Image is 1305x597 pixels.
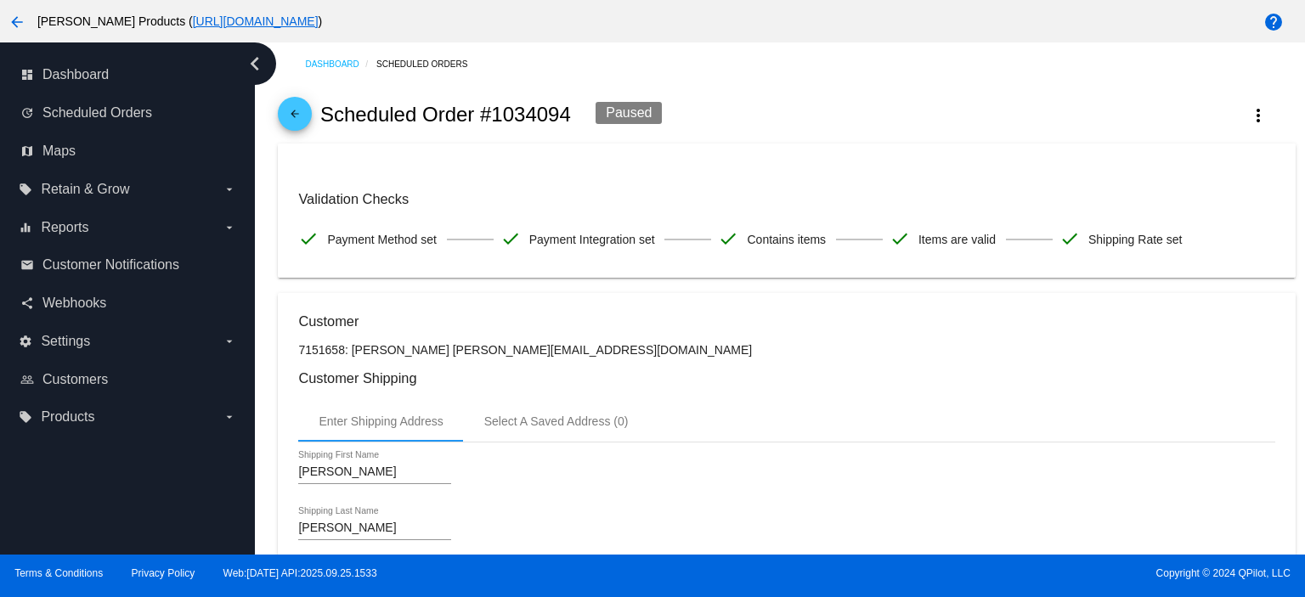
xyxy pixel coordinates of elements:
[298,370,1274,386] h3: Customer Shipping
[223,567,377,579] a: Web:[DATE] API:2025.09.25.1533
[20,61,236,88] a: dashboard Dashboard
[14,567,103,579] a: Terms & Conditions
[42,67,109,82] span: Dashboard
[327,222,436,257] span: Payment Method set
[298,191,1274,207] h3: Validation Checks
[298,313,1274,329] h3: Customer
[37,14,322,28] span: [PERSON_NAME] Products ( )
[298,521,451,535] input: Shipping Last Name
[1059,228,1080,249] mat-icon: check
[20,99,236,127] a: update Scheduled Orders
[20,68,34,82] i: dashboard
[1088,222,1183,257] span: Shipping Rate set
[42,144,76,159] span: Maps
[20,373,34,386] i: people_outline
[20,258,34,272] i: email
[42,372,108,387] span: Customers
[305,51,376,77] a: Dashboard
[20,366,236,393] a: people_outline Customers
[223,183,236,196] i: arrow_drop_down
[667,567,1291,579] span: Copyright © 2024 QPilot, LLC
[41,220,88,235] span: Reports
[19,335,32,348] i: settings
[41,409,94,425] span: Products
[19,410,32,424] i: local_offer
[20,290,236,317] a: share Webhooks
[132,567,195,579] a: Privacy Policy
[1263,12,1284,32] mat-icon: help
[42,105,152,121] span: Scheduled Orders
[298,465,451,479] input: Shipping First Name
[376,51,483,77] a: Scheduled Orders
[20,296,34,310] i: share
[223,335,236,348] i: arrow_drop_down
[319,414,443,428] div: Enter Shipping Address
[285,108,305,128] mat-icon: arrow_back
[500,228,521,249] mat-icon: check
[241,50,268,77] i: chevron_left
[223,221,236,234] i: arrow_drop_down
[484,414,629,428] div: Select A Saved Address (0)
[20,106,34,120] i: update
[918,222,996,257] span: Items are valid
[223,410,236,424] i: arrow_drop_down
[41,334,90,349] span: Settings
[20,138,236,165] a: map Maps
[20,251,236,279] a: email Customer Notifications
[890,228,910,249] mat-icon: check
[596,102,662,124] div: Paused
[20,144,34,158] i: map
[529,222,655,257] span: Payment Integration set
[42,257,179,273] span: Customer Notifications
[298,228,319,249] mat-icon: check
[41,182,129,197] span: Retain & Grow
[19,183,32,196] i: local_offer
[193,14,319,28] a: [URL][DOMAIN_NAME]
[320,103,571,127] h2: Scheduled Order #1034094
[747,222,826,257] span: Contains items
[298,343,1274,357] p: 7151658: [PERSON_NAME] [PERSON_NAME][EMAIL_ADDRESS][DOMAIN_NAME]
[19,221,32,234] i: equalizer
[42,296,106,311] span: Webhooks
[1248,105,1268,126] mat-icon: more_vert
[7,12,27,32] mat-icon: arrow_back
[718,228,738,249] mat-icon: check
